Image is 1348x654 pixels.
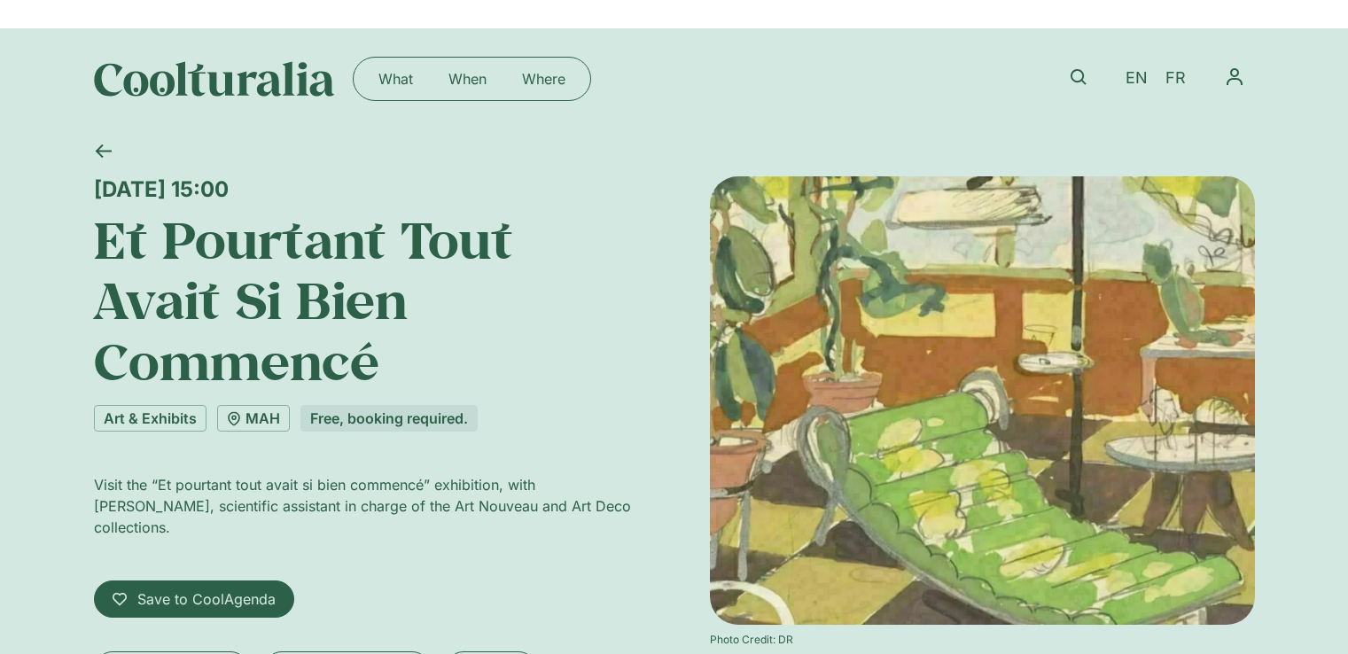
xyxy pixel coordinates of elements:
[94,474,639,538] p: Visit the “Et pourtant tout avait si bien commencé” exhibition, with [PERSON_NAME], scientific as...
[1214,57,1255,97] nav: Menu
[1117,66,1157,91] a: EN
[217,405,290,432] a: MAH
[710,632,1255,648] div: Photo Credit: DR
[300,405,478,432] div: Free, booking required.
[94,176,639,202] div: [DATE] 15:00
[1165,69,1186,88] span: FR
[1214,57,1255,97] button: Menu Toggle
[94,580,294,618] a: Save to CoolAgenda
[504,65,583,93] a: Where
[431,65,504,93] a: When
[94,209,639,391] h1: Et Pourtant Tout Avait Si Bien Commencé
[1126,69,1148,88] span: EN
[1157,66,1195,91] a: FR
[710,176,1255,625] img: Coolturalia - La collection dans l'exposition
[361,65,583,93] nav: Menu
[361,65,431,93] a: What
[137,588,276,610] span: Save to CoolAgenda
[94,405,206,432] a: Art & Exhibits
